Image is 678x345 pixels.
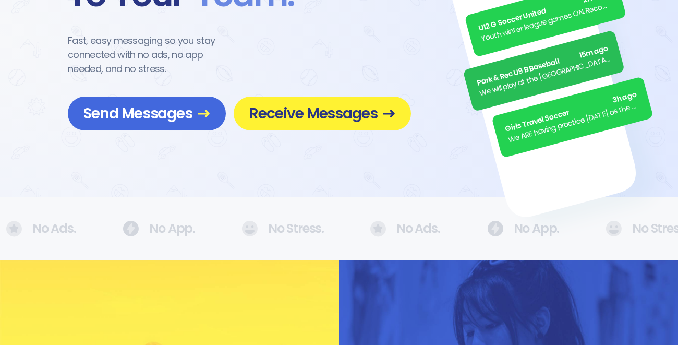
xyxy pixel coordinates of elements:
[487,221,503,236] img: No Ads.
[606,221,622,236] img: No Ads.
[6,221,22,237] img: No Ads.
[123,221,139,236] img: No Ads.
[249,104,395,123] span: Receive Messages
[507,100,641,146] div: We ARE having practice [DATE] as the sun is finally out.
[504,89,638,135] div: Girls Travel Soccer
[234,97,411,130] a: Receive Messages
[370,221,386,237] img: No Ads.
[6,221,60,237] div: No Ads.
[123,221,179,236] div: No App.
[370,221,425,237] div: No Ads.
[68,97,226,130] a: Send Messages
[241,221,258,236] img: No Ads.
[478,53,612,99] div: We will play at the [GEOGRAPHIC_DATA]. Wear white, be at the field by 5pm.
[83,104,210,123] span: Send Messages
[487,221,543,236] div: No App.
[241,221,308,236] div: No Stress.
[68,33,235,76] div: Fast, easy messaging so you stay connected with no ads, no app needed, and no stress.
[606,221,672,236] div: No Stress.
[476,43,610,89] div: Park & Rec U9 B Baseball
[578,43,609,61] span: 15m ago
[611,89,638,106] span: 3h ago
